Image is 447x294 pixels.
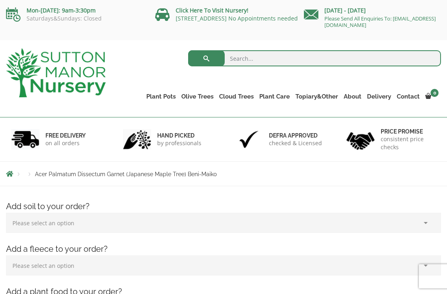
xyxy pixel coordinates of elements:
[324,15,436,29] a: Please Send All Enquiries To: [EMAIL_ADDRESS][DOMAIN_NAME]
[157,139,201,147] p: by professionals
[176,14,298,22] a: [STREET_ADDRESS] No Appointments needed
[293,91,341,102] a: Topiary&Other
[45,139,86,147] p: on all orders
[304,6,441,15] p: [DATE] - [DATE]
[269,132,322,139] h6: Defra approved
[381,135,436,151] p: consistent price checks
[45,132,86,139] h6: FREE DELIVERY
[235,129,263,150] img: 3.jpg
[6,48,106,97] img: logo
[347,127,375,152] img: 4.jpg
[157,132,201,139] h6: hand picked
[216,91,256,102] a: Cloud Trees
[431,89,439,97] span: 0
[144,91,178,102] a: Plant Pots
[11,129,39,150] img: 1.jpg
[188,50,441,66] input: Search...
[422,91,441,102] a: 0
[256,91,293,102] a: Plant Care
[176,6,248,14] a: Click Here To Visit Nursery!
[341,91,364,102] a: About
[394,91,422,102] a: Contact
[123,129,151,150] img: 2.jpg
[364,91,394,102] a: Delivery
[178,91,216,102] a: Olive Trees
[35,171,217,177] span: Acer Palmatum Dissectum Garnet (Japanese Maple Tree) Beni-Maiko
[381,128,436,135] h6: Price promise
[6,171,441,177] nav: Breadcrumbs
[6,6,143,15] p: Mon-[DATE]: 9am-3:30pm
[6,15,143,22] p: Saturdays&Sundays: Closed
[269,139,322,147] p: checked & Licensed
